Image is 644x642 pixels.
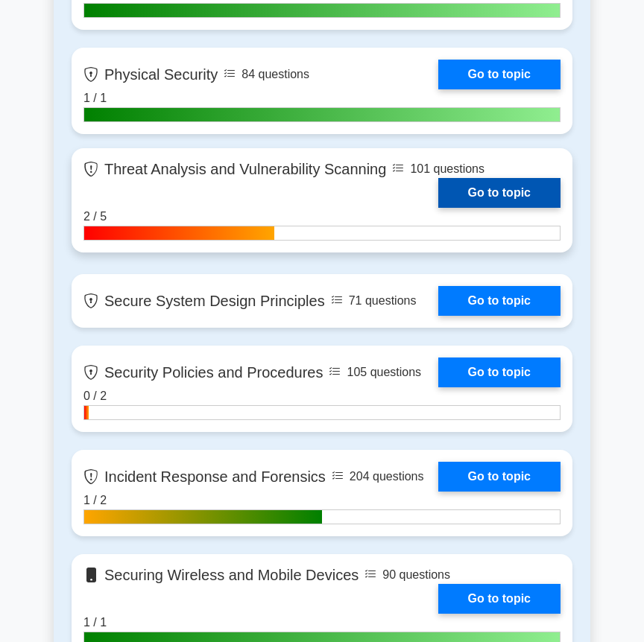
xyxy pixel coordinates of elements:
a: Go to topic [438,462,561,492]
a: Go to topic [438,357,561,387]
a: Go to topic [438,178,561,208]
a: Go to topic [438,584,561,614]
a: Go to topic [438,60,561,89]
a: Go to topic [438,286,561,316]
